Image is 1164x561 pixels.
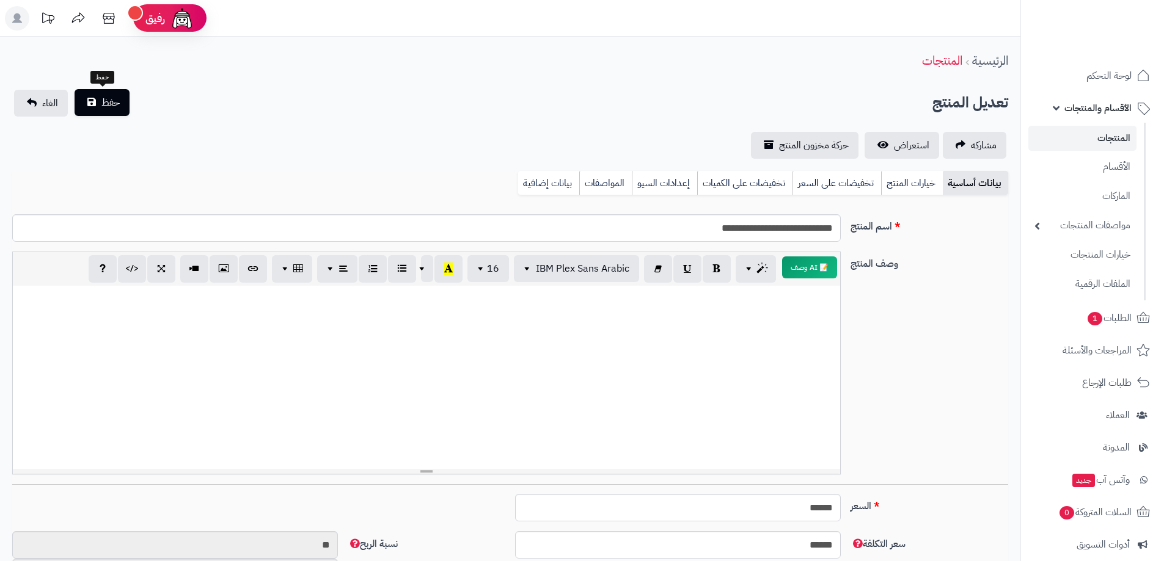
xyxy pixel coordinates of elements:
[32,6,63,34] a: تحديثات المنصة
[1077,536,1130,553] span: أدوات التسويق
[1082,374,1132,391] span: طلبات الإرجاع
[632,171,697,195] a: إعدادات السيو
[792,171,881,195] a: تخفيضات على السعر
[1028,303,1157,333] a: الطلبات1
[851,537,906,551] span: سعر التكلفة
[1063,342,1132,359] span: المراجعات والأسئلة
[697,171,792,195] a: تخفيضات على الكميات
[90,71,114,84] div: حفظ
[1103,439,1130,456] span: المدونة
[1028,433,1157,462] a: المدونة
[1088,311,1103,325] span: 1
[487,261,499,276] span: 16
[1028,183,1137,209] a: الماركات
[1028,154,1137,180] a: الأقسام
[1028,498,1157,527] a: السلات المتروكة0
[943,132,1006,159] a: مشاركه
[514,255,639,282] button: IBM Plex Sans Arabic
[1081,27,1152,52] img: logo-2.png
[42,96,58,110] span: الغاء
[1060,505,1075,519] span: 0
[1072,474,1095,487] span: جديد
[972,51,1008,70] a: الرئيسية
[1071,471,1130,488] span: وآتس آب
[922,51,962,70] a: المنتجات
[145,11,165,26] span: رفيق
[536,261,629,276] span: IBM Plex Sans Arabic
[1028,126,1137,151] a: المنتجات
[518,171,579,195] a: بيانات إضافية
[1086,67,1132,84] span: لوحة التحكم
[846,494,1013,513] label: السعر
[1028,336,1157,365] a: المراجعات والأسئلة
[881,171,943,195] a: خيارات المنتج
[1028,400,1157,430] a: العملاء
[579,171,632,195] a: المواصفات
[170,6,194,31] img: ai-face.png
[1086,309,1132,327] span: الطلبات
[14,90,68,117] a: الغاء
[1028,368,1157,397] a: طلبات الإرجاع
[101,95,120,110] span: حفظ
[1058,504,1132,521] span: السلات المتروكة
[971,138,997,153] span: مشاركه
[751,132,858,159] a: حركة مخزون المنتج
[932,90,1008,115] h2: تعديل المنتج
[1028,242,1137,268] a: خيارات المنتجات
[782,256,837,278] button: 📝 AI وصف
[75,89,130,116] button: حفظ
[1028,530,1157,559] a: أدوات التسويق
[1028,212,1137,239] a: مواصفات المنتجات
[943,171,1008,195] a: بيانات أساسية
[846,214,1013,234] label: اسم المنتج
[1064,100,1132,117] span: الأقسام والمنتجات
[779,138,849,153] span: حركة مخزون المنتج
[894,138,929,153] span: استعراض
[1106,407,1130,424] span: العملاء
[467,255,509,282] button: 16
[1028,271,1137,297] a: الملفات الرقمية
[846,252,1013,271] label: وصف المنتج
[865,132,939,159] a: استعراض
[1028,465,1157,494] a: وآتس آبجديد
[1028,61,1157,90] a: لوحة التحكم
[348,537,398,551] span: نسبة الربح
